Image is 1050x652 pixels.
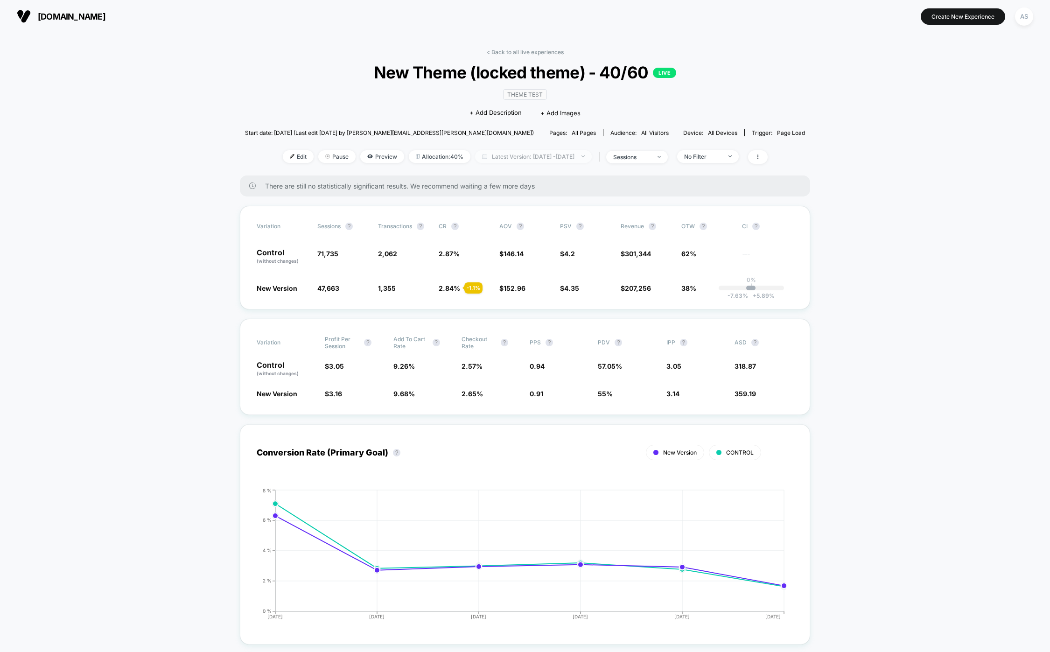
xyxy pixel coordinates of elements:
button: [DOMAIN_NAME] [14,9,108,24]
span: 9.68 % [393,390,415,398]
span: 3.05 [666,362,681,370]
span: 2.57 % [462,362,483,370]
p: Control [257,249,308,265]
span: Preview [360,150,404,163]
span: PDV [598,339,610,346]
button: ? [700,223,707,230]
span: $ [325,390,342,398]
button: ? [417,223,424,230]
span: Checkout Rate [462,336,496,350]
span: PSV [560,223,572,230]
span: 318.87 [735,362,756,370]
button: ? [752,223,760,230]
span: Device: [676,129,744,136]
span: ASD [735,339,747,346]
span: CI [742,223,793,230]
div: Audience: [610,129,669,136]
button: Create New Experience [921,8,1005,25]
span: -7.63 % [728,292,748,299]
span: Theme Test [503,89,547,100]
div: sessions [613,154,651,161]
tspan: [DATE] [573,614,588,619]
span: 146.14 [504,250,524,258]
span: $ [621,250,651,258]
div: Pages: [549,129,596,136]
tspan: 2 % [263,578,272,583]
span: 301,344 [625,250,651,258]
span: New Theme (locked theme) - 40/60 [273,63,777,82]
span: 2,062 [378,250,397,258]
span: | [596,150,606,164]
span: 57.05 % [598,362,622,370]
span: Latest Version: [DATE] - [DATE] [475,150,592,163]
button: ? [680,339,687,346]
img: end [658,156,661,158]
span: 47,663 [317,284,339,292]
span: 0.94 [530,362,545,370]
img: end [728,155,732,157]
span: Pause [318,150,356,163]
button: ? [393,449,400,456]
span: Start date: [DATE] (Last edit [DATE] by [PERSON_NAME][EMAIL_ADDRESS][PERSON_NAME][DOMAIN_NAME]) [245,129,534,136]
span: 62% [681,250,696,258]
tspan: [DATE] [267,614,283,619]
span: $ [560,284,579,292]
span: Profit Per Session [325,336,359,350]
span: PPS [530,339,541,346]
span: 152.96 [504,284,525,292]
span: $ [560,250,575,258]
span: all devices [708,129,737,136]
tspan: 6 % [263,517,272,523]
span: Add To Cart Rate [393,336,428,350]
img: edit [290,154,294,159]
span: --- [742,251,793,265]
span: 71,735 [317,250,338,258]
span: New Version [663,449,697,456]
tspan: [DATE] [766,614,781,619]
span: New Version [257,284,297,292]
span: $ [621,284,651,292]
button: ? [576,223,584,230]
span: CR [439,223,447,230]
button: ? [751,339,759,346]
button: ? [433,339,440,346]
span: 2.84 % [439,284,460,292]
button: ? [364,339,371,346]
span: Edit [283,150,314,163]
span: 55 % [598,390,613,398]
span: 9.26 % [393,362,415,370]
span: CONTROL [726,449,754,456]
div: Trigger: [752,129,805,136]
span: [DOMAIN_NAME] [38,12,105,21]
span: $ [499,250,524,258]
div: AS [1015,7,1033,26]
span: AOV [499,223,512,230]
p: | [750,283,752,290]
span: 3.14 [666,390,679,398]
span: IPP [666,339,675,346]
span: 0.91 [530,390,543,398]
img: calendar [482,154,487,159]
span: 2.87 % [439,250,460,258]
span: Variation [257,223,308,230]
span: OTW [681,223,733,230]
span: + [753,292,756,299]
span: 359.19 [735,390,756,398]
span: + Add Images [540,109,581,117]
img: Visually logo [17,9,31,23]
button: ? [345,223,353,230]
button: ? [615,339,622,346]
span: 1,355 [378,284,396,292]
img: rebalance [416,154,420,159]
span: Revenue [621,223,644,230]
tspan: [DATE] [369,614,385,619]
span: 4.2 [564,250,575,258]
span: (without changes) [257,258,299,264]
button: ? [649,223,656,230]
span: Allocation: 40% [409,150,470,163]
p: 0% [747,276,756,283]
img: end [581,155,585,157]
span: New Version [257,390,297,398]
tspan: [DATE] [675,614,690,619]
div: No Filter [684,153,721,160]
